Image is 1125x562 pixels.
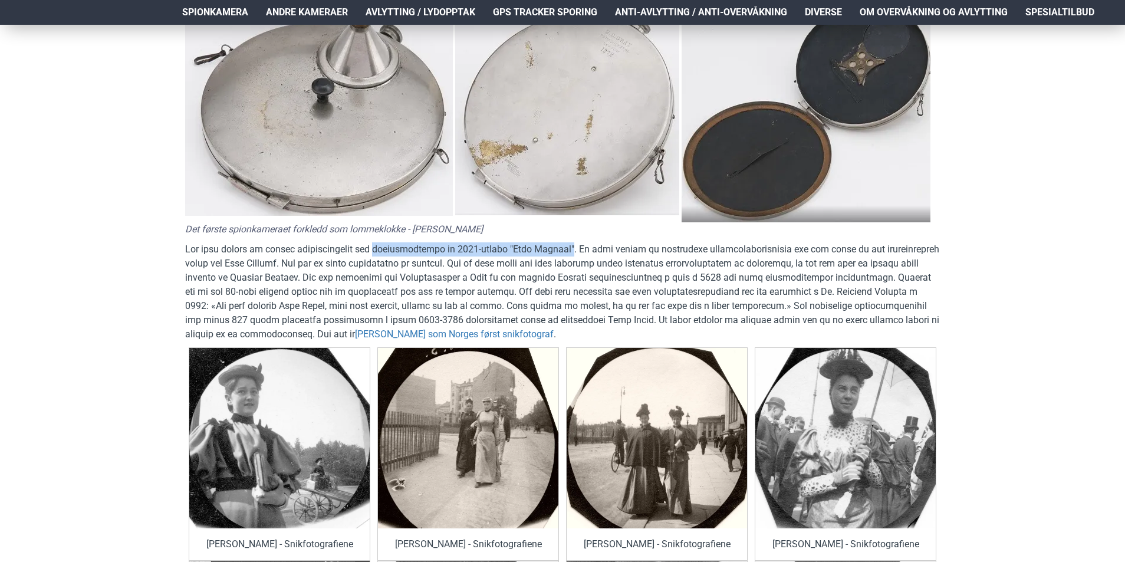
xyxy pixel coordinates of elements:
img: Carl Størmer - Snikfotografiene [755,348,936,528]
img: Carl Størmer - Snikfotografiene [567,348,747,528]
span: Spionkamera [182,5,248,19]
img: Først spionkamera forkledd i lommeklokke [185,6,453,216]
div: [PERSON_NAME] - Snikfotografiene [567,528,747,560]
div: [PERSON_NAME] - Snikfotografiene [378,528,558,560]
div: Domain: [DOMAIN_NAME] [31,31,130,40]
img: Carl Størmer - Snikfotografiene [378,348,558,528]
div: v 4.0.25 [33,19,58,28]
img: tab_keywords_by_traffic_grey.svg [117,68,127,78]
div: Domain Overview [45,70,106,77]
span: Anti-avlytting / Anti-overvåkning [615,5,787,19]
p: Lor ipsu dolors am consec adipiscingelit sed doeiusmodtempo in 2021-utlabo "Etdo Magnaal". En adm... [185,242,940,341]
div: Keywords by Traffic [130,70,199,77]
div: [PERSON_NAME] - Snikfotografiene [755,528,936,560]
span: GPS Tracker Sporing [493,5,597,19]
img: Carl Størmer - Snikfotografiene [189,348,370,528]
em: Det første spionkameraet forkledd som lommeklokke - [PERSON_NAME] [185,224,483,235]
a: [PERSON_NAME] som Norges først snikfotograf [355,327,554,341]
span: Spesialtilbud [1025,5,1094,19]
img: Først spionkamera forkledd i lommeklokke [455,7,679,215]
span: Andre kameraer [266,5,348,19]
div: [PERSON_NAME] - Snikfotografiene [189,528,370,560]
img: logo_orange.svg [19,19,28,28]
img: tab_domain_overview_orange.svg [32,68,41,78]
span: Om overvåkning og avlytting [860,5,1008,19]
img: website_grey.svg [19,31,28,40]
span: Avlytting / Lydopptak [366,5,475,19]
span: Diverse [805,5,842,19]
